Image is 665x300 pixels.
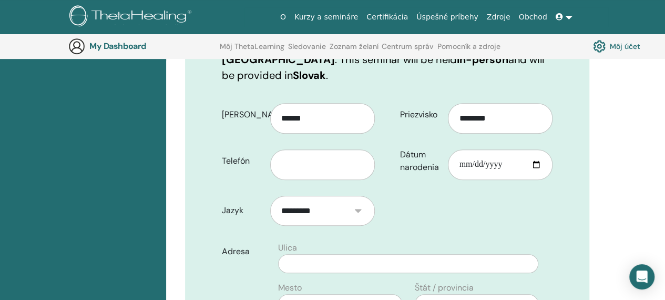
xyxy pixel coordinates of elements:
img: cog.svg [593,37,606,55]
a: Úspešné príbehy [412,7,482,27]
label: Štát / provincia [415,282,474,294]
label: [PERSON_NAME] [214,105,270,125]
label: Adresa [214,242,272,262]
b: Slovak [293,68,326,82]
a: Sledovanie [288,42,326,59]
a: Kurzy a semináre [290,7,362,27]
b: [GEOGRAPHIC_DATA], [GEOGRAPHIC_DATA] [222,37,482,66]
label: Dátum narodenia [392,145,448,177]
label: Priezvisko [392,105,448,125]
a: Certifikácia [362,7,412,27]
a: O [276,7,290,27]
div: Open Intercom Messenger [629,264,654,289]
img: logo.png [69,5,195,29]
label: Mesto [278,282,302,294]
a: Zdroje [483,7,515,27]
a: Môj ThetaLearning [220,42,284,59]
h3: My Dashboard [89,41,195,51]
a: Centrum správ [382,42,434,59]
a: Obchod [515,7,551,27]
a: Môj účet [593,37,640,55]
label: Telefón [214,151,270,171]
label: Jazyk [214,201,270,221]
img: generic-user-icon.jpg [68,38,85,55]
a: Pomocník a zdroje [437,42,500,59]
a: Zoznam želaní [330,42,378,59]
label: Ulica [278,242,297,254]
b: in-person [457,53,508,66]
